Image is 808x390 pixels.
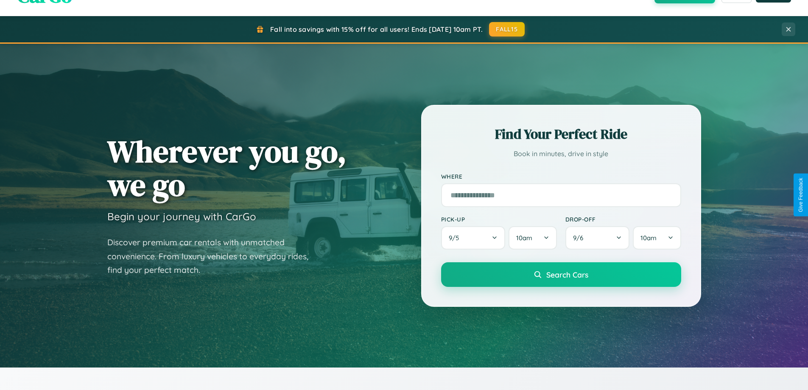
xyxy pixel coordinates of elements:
label: Pick-up [441,216,557,223]
button: 9/6 [565,226,630,250]
label: Drop-off [565,216,681,223]
div: Give Feedback [798,178,804,212]
button: FALL15 [489,22,525,36]
p: Discover premium car rentals with unmatched convenience. From luxury vehicles to everyday rides, ... [107,236,319,277]
h3: Begin your journey with CarGo [107,210,256,223]
button: Search Cars [441,262,681,287]
span: 9 / 6 [573,234,587,242]
button: 10am [509,226,556,250]
h1: Wherever you go, we go [107,135,347,202]
span: Search Cars [546,270,588,279]
button: 10am [633,226,681,250]
span: Fall into savings with 15% off for all users! Ends [DATE] 10am PT. [270,25,483,34]
label: Where [441,173,681,180]
span: 10am [640,234,657,242]
button: 9/5 [441,226,506,250]
span: 10am [516,234,532,242]
h2: Find Your Perfect Ride [441,125,681,143]
p: Book in minutes, drive in style [441,148,681,160]
span: 9 / 5 [449,234,463,242]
